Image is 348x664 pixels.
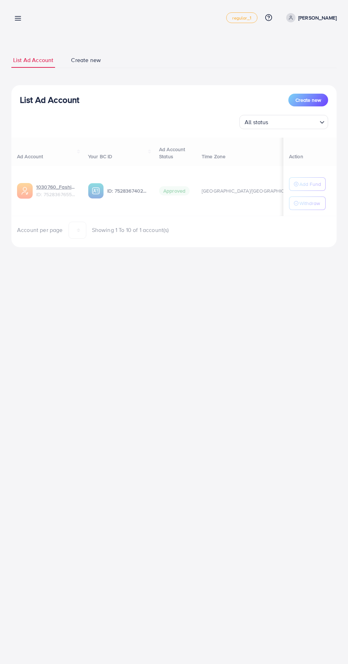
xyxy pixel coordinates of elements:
[226,12,257,23] a: regular_1
[288,94,328,106] button: Create new
[283,13,337,22] a: [PERSON_NAME]
[232,16,251,20] span: regular_1
[271,116,317,127] input: Search for option
[20,95,79,105] h3: List Ad Account
[13,56,53,64] span: List Ad Account
[295,96,321,104] span: Create new
[243,117,270,127] span: All status
[239,115,328,129] div: Search for option
[298,13,337,22] p: [PERSON_NAME]
[71,56,101,64] span: Create new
